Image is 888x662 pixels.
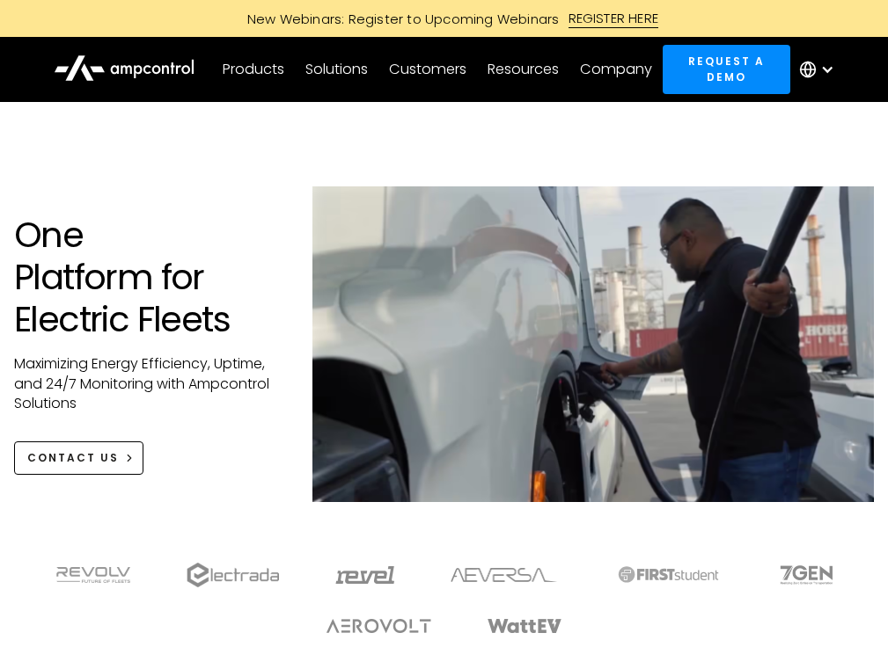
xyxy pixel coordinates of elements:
div: Solutions [305,60,368,79]
a: New Webinars: Register to Upcoming WebinarsREGISTER HERE [48,9,840,28]
p: Maximizing Energy Efficiency, Uptime, and 24/7 Monitoring with Ampcontrol Solutions [14,354,277,413]
div: New Webinars: Register to Upcoming Webinars [230,10,569,28]
a: CONTACT US [14,441,143,474]
div: Customers [389,60,466,79]
div: Products [223,60,284,79]
img: WattEV logo [488,619,561,633]
div: REGISTER HERE [569,9,659,28]
img: Aerovolt Logo [327,619,431,633]
h1: One Platform for Electric Fleets [14,214,277,340]
div: Company [580,60,652,79]
div: Resources [488,60,559,79]
img: electrada logo [187,563,279,587]
div: CONTACT US [27,450,119,466]
a: Request a demo [663,45,791,93]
